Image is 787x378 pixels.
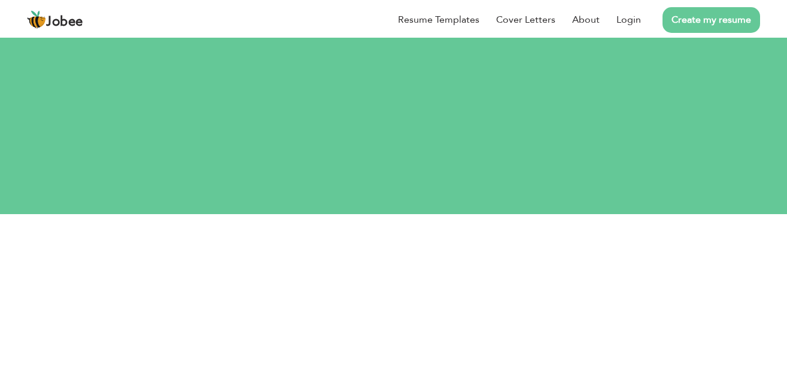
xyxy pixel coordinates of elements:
[496,13,555,27] a: Cover Letters
[663,7,760,33] a: Create my resume
[46,16,83,29] span: Jobee
[398,13,479,27] a: Resume Templates
[572,13,600,27] a: About
[27,10,46,29] img: jobee.io
[27,10,83,29] a: Jobee
[616,13,641,27] a: Login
